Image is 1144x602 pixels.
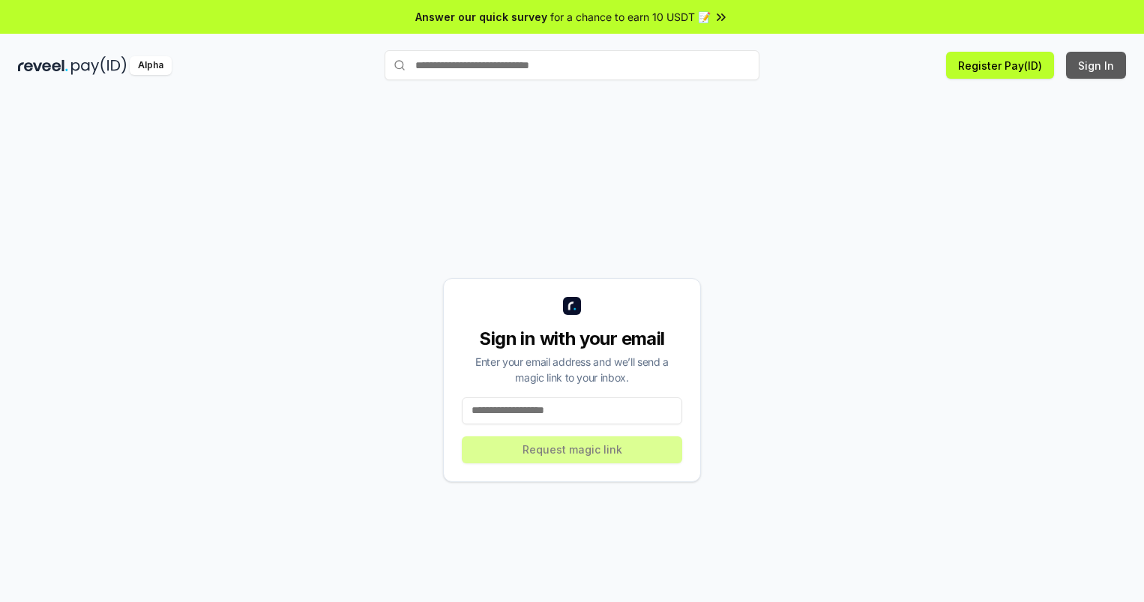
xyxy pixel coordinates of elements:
[415,9,547,25] span: Answer our quick survey
[71,56,127,75] img: pay_id
[946,52,1054,79] button: Register Pay(ID)
[1066,52,1126,79] button: Sign In
[130,56,172,75] div: Alpha
[563,297,581,315] img: logo_small
[18,56,68,75] img: reveel_dark
[550,9,711,25] span: for a chance to earn 10 USDT 📝
[462,354,682,385] div: Enter your email address and we’ll send a magic link to your inbox.
[462,327,682,351] div: Sign in with your email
